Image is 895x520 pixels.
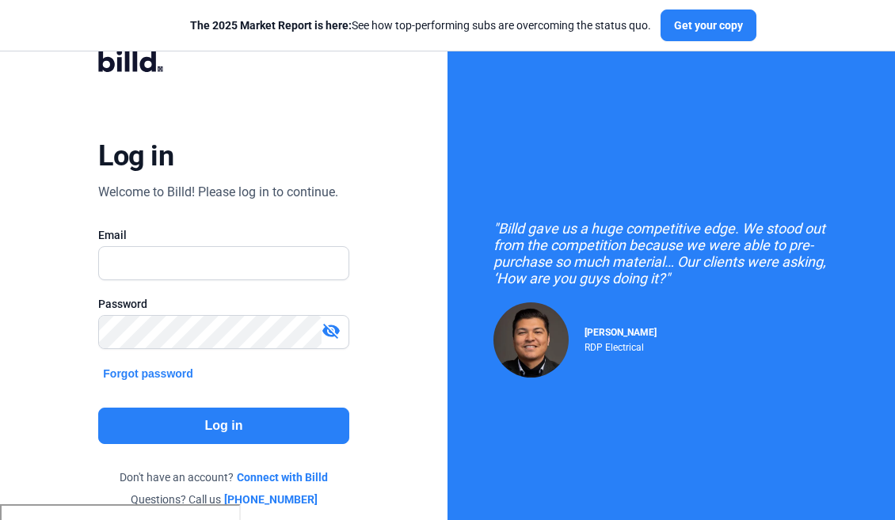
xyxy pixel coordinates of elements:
button: Get your copy [661,9,756,41]
button: Forgot password [98,365,198,382]
span: The 2025 Market Report is here: [190,19,352,32]
button: Log in [98,408,348,444]
a: Connect with Billd [237,469,328,485]
div: Email [98,227,348,243]
div: Questions? Call us [98,492,348,507]
div: Don't have an account? [98,469,348,485]
div: See how top-performing subs are overcoming the status quo. [190,17,651,33]
a: [PHONE_NUMBER] [224,492,318,507]
div: Welcome to Billd! Please log in to continue. [98,183,338,202]
span: [PERSON_NAME] [585,327,657,338]
div: Password [98,296,348,312]
mat-icon: visibility_off [322,321,341,340]
img: Raul Pacheco [493,302,569,378]
div: Log in [98,139,173,173]
div: RDP Electrical [585,338,657,353]
div: "Billd gave us a huge competitive edge. We stood out from the competition because we were able to... [493,220,850,287]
